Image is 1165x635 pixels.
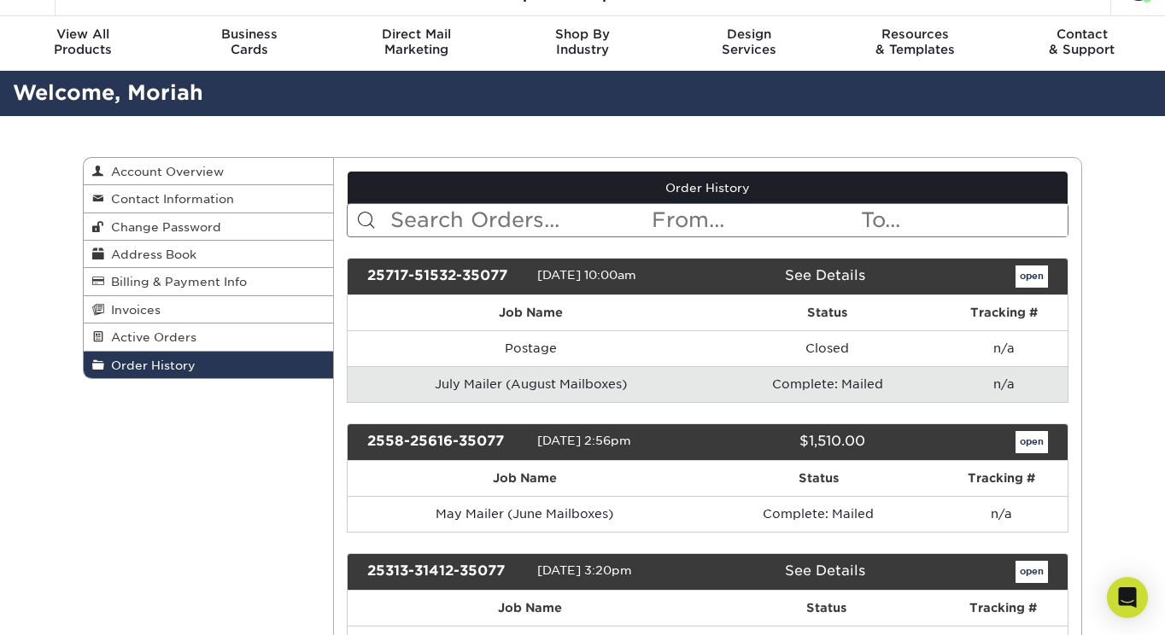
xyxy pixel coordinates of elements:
[998,26,1165,42] span: Contact
[832,26,998,42] span: Resources
[702,461,935,496] th: Status
[104,248,196,261] span: Address Book
[348,330,716,366] td: Postage
[348,461,702,496] th: Job Name
[104,358,196,372] span: Order History
[500,26,666,42] span: Shop By
[333,26,500,57] div: Marketing
[1016,431,1048,453] a: open
[333,26,500,42] span: Direct Mail
[665,26,832,42] span: Design
[348,366,716,402] td: July Mailer (August Mailboxes)
[1016,265,1048,288] a: open
[84,213,333,241] a: Change Password
[694,431,877,453] div: $1,510.00
[832,26,998,57] div: & Templates
[715,295,940,330] th: Status
[713,591,940,626] th: Status
[104,220,221,234] span: Change Password
[715,366,940,402] td: Complete: Mailed
[84,241,333,268] a: Address Book
[354,561,537,583] div: 25313-31412-35077
[702,496,935,532] td: Complete: Mailed
[650,204,858,236] input: From...
[715,330,940,366] td: Closed
[84,268,333,295] a: Billing & Payment Info
[665,26,832,57] div: Services
[348,172,1068,204] a: Order History
[665,16,832,71] a: DesignServices
[84,158,333,185] a: Account Overview
[935,496,1068,532] td: n/a
[537,268,636,282] span: [DATE] 10:00am
[1107,577,1148,618] div: Open Intercom Messenger
[354,265,537,288] div: 25717-51532-35077
[348,295,716,330] th: Job Name
[104,275,247,288] span: Billing & Payment Info
[104,165,224,178] span: Account Overview
[859,204,1068,236] input: To...
[104,192,234,206] span: Contact Information
[935,461,1068,496] th: Tracking #
[998,26,1165,57] div: & Support
[940,330,1068,366] td: n/a
[104,303,161,317] span: Invoices
[940,366,1068,402] td: n/a
[348,496,702,532] td: May Mailer (June Mailboxes)
[4,583,145,629] iframe: Google Customer Reviews
[84,352,333,378] a: Order History
[348,591,714,626] th: Job Name
[167,16,333,71] a: BusinessCards
[104,330,196,344] span: Active Orders
[333,16,500,71] a: Direct MailMarketing
[537,563,632,577] span: [DATE] 3:20pm
[167,26,333,57] div: Cards
[500,26,666,57] div: Industry
[167,26,333,42] span: Business
[354,431,537,453] div: 2558-25616-35077
[832,16,998,71] a: Resources& Templates
[785,267,865,283] a: See Details
[785,562,865,579] a: See Details
[537,434,631,447] span: [DATE] 2:56pm
[84,185,333,213] a: Contact Information
[84,296,333,323] a: Invoices
[998,16,1165,71] a: Contact& Support
[940,591,1068,626] th: Tracking #
[500,16,666,71] a: Shop ByIndustry
[940,295,1068,330] th: Tracking #
[389,204,651,236] input: Search Orders...
[84,323,333,351] a: Active Orders
[1016,561,1048,583] a: open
